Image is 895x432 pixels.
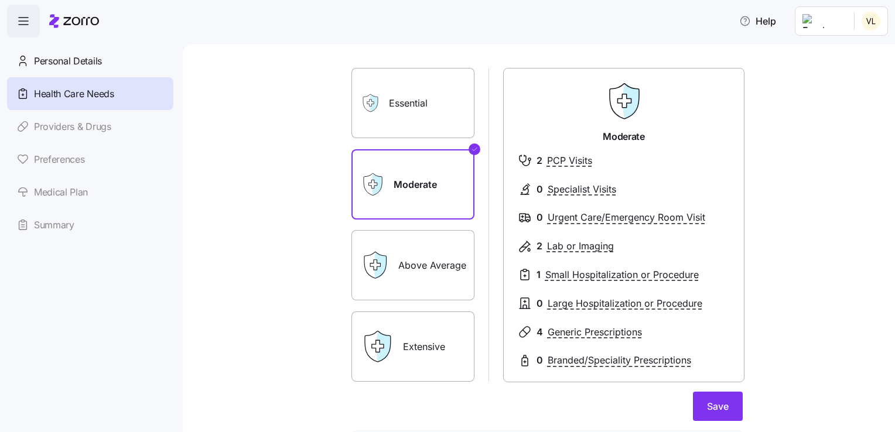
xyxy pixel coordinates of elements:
[547,153,592,168] span: PCP Visits
[707,399,729,413] span: Save
[351,311,474,382] label: Extensive
[862,12,880,30] img: 19629585e92b79538b8aeeb41671b211
[548,182,616,197] span: Specialist Visits
[739,14,776,28] span: Help
[537,210,543,225] span: 0
[7,44,173,77] a: Personal Details
[603,129,644,144] span: Moderate
[34,87,114,101] span: Health Care Needs
[351,230,474,300] label: Above Average
[537,153,542,168] span: 2
[730,9,785,33] button: Help
[7,77,173,110] a: Health Care Needs
[351,68,474,138] label: Essential
[548,353,691,368] span: Branded/Speciality Prescriptions
[537,296,543,311] span: 0
[537,353,543,368] span: 0
[547,239,614,253] span: Lab or Imaging
[537,325,543,340] span: 4
[537,182,543,197] span: 0
[351,149,474,220] label: Moderate
[34,54,102,68] span: Personal Details
[548,210,705,225] span: Urgent Care/Emergency Room Visit
[693,392,743,421] button: Save
[545,268,699,282] span: Small Hospitalization or Procedure
[537,239,542,253] span: 2
[548,325,642,340] span: Generic Prescriptions
[802,14,845,28] img: Employer logo
[471,142,478,156] svg: Checkmark
[548,296,702,311] span: Large Hospitalization or Procedure
[537,268,541,282] span: 1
